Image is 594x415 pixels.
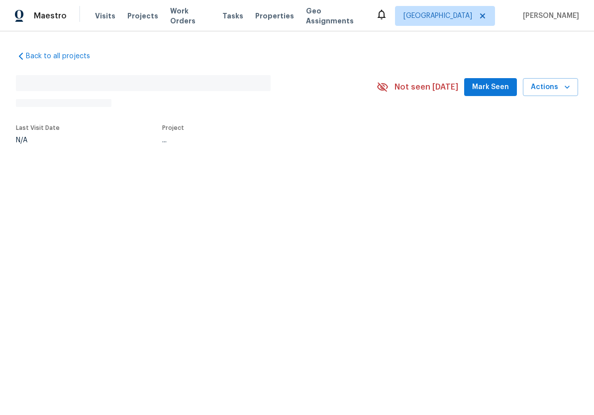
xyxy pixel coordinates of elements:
[464,78,517,97] button: Mark Seen
[16,51,111,61] a: Back to all projects
[523,78,578,97] button: Actions
[34,11,67,21] span: Maestro
[255,11,294,21] span: Properties
[222,12,243,19] span: Tasks
[170,6,210,26] span: Work Orders
[162,125,184,131] span: Project
[395,82,458,92] span: Not seen [DATE]
[403,11,472,21] span: [GEOGRAPHIC_DATA]
[16,125,60,131] span: Last Visit Date
[472,81,509,94] span: Mark Seen
[127,11,158,21] span: Projects
[306,6,364,26] span: Geo Assignments
[531,81,570,94] span: Actions
[95,11,115,21] span: Visits
[162,137,353,144] div: ...
[16,137,60,144] div: N/A
[519,11,579,21] span: [PERSON_NAME]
